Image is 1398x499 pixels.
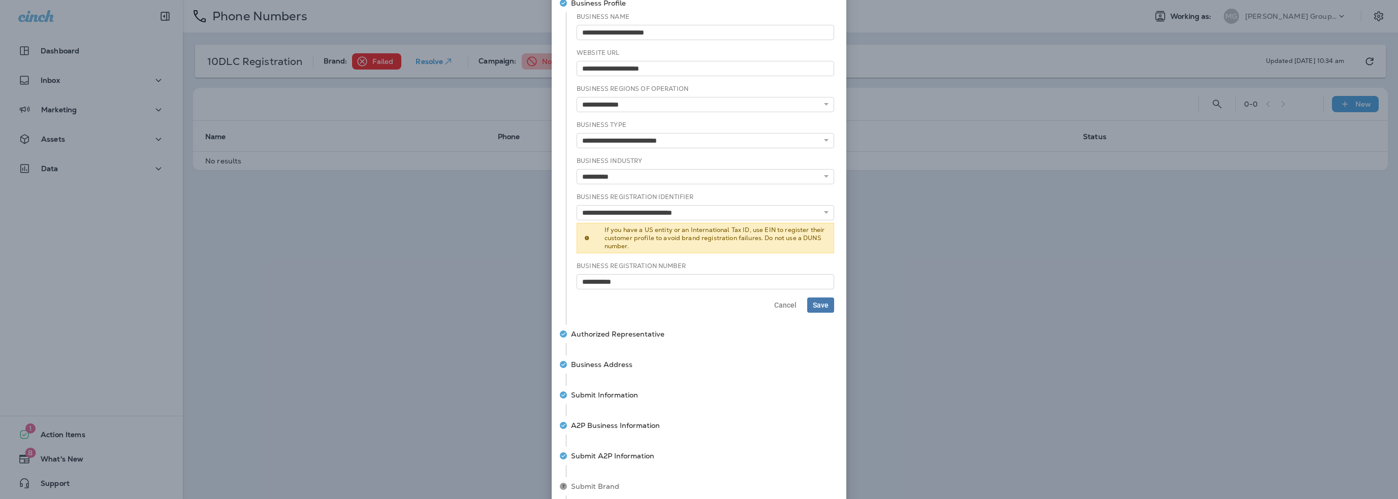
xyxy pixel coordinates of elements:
span: Submit Brand [571,481,619,491]
div: If you have a US entity or an International Tax ID, use EIN to register their customer profile to... [605,226,826,250]
span: Authorized Representative [571,329,664,339]
button: Save [807,297,834,313]
span: Submit A2P Information [571,451,654,461]
span: Submit Information [571,390,638,400]
button: Submit Information [556,382,842,408]
label: Business Industry [577,157,642,165]
label: Business Type [577,121,626,129]
button: Submit A2P Information [556,443,842,469]
button: Cancel [769,297,802,313]
label: Business Registration Number [577,262,686,270]
span: Business Address [571,359,632,370]
label: Business Regions of Operation [577,85,688,93]
label: Business Name [577,13,629,21]
label: Website URL [577,49,620,57]
span: Save [813,302,829,309]
button: A2P Business Information [556,412,842,439]
label: Business Registration Identifier [577,193,693,201]
span: A2P Business Information [571,420,660,430]
button: Authorized Representative [556,321,842,347]
text: 7 [562,484,565,489]
button: Business Address [556,351,842,378]
span: Cancel [774,302,797,309]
